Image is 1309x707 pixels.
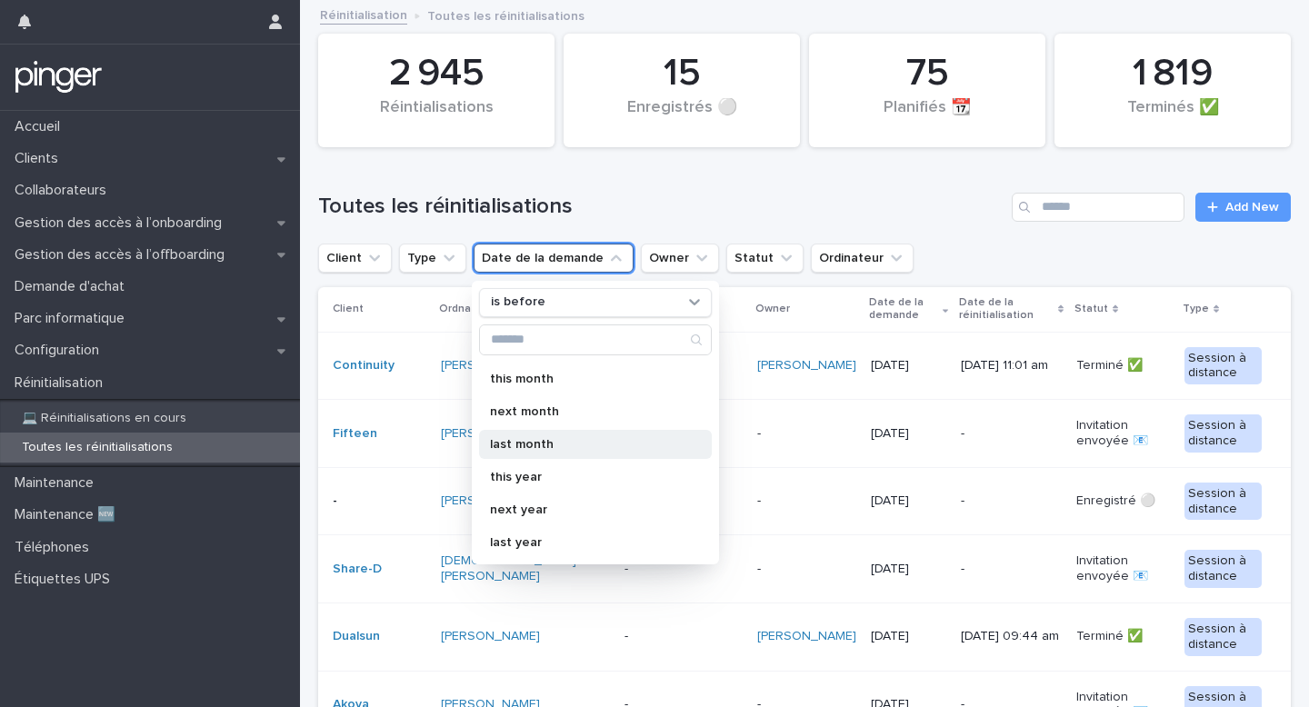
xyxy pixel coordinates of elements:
p: this year [490,471,683,483]
p: - [333,493,426,509]
a: Continuity [333,358,395,373]
p: next month [490,405,683,418]
div: Session à distance [1184,347,1262,385]
a: [PERSON_NAME] [441,426,540,442]
p: - [961,562,1062,577]
p: Gestion des accès à l’onboarding [7,214,236,232]
a: Share-D [333,562,382,577]
button: Owner [641,244,719,273]
div: Session à distance [1184,618,1262,656]
p: last month [490,438,683,451]
p: Clients [7,150,73,167]
p: [DATE] [871,358,947,373]
p: - [625,562,743,577]
p: Téléphones [7,539,104,556]
button: Ordinateur [811,244,914,273]
p: Invitation envoyée 📧 [1076,418,1170,449]
div: Session à distance [1184,483,1262,521]
p: this month [490,373,683,385]
p: - [625,629,743,644]
p: Terminé ✅ [1076,629,1170,644]
p: last year [490,536,683,549]
button: Type [399,244,466,273]
div: Enregistrés ⚪ [595,98,769,136]
p: [DATE] 11:01 am [961,358,1062,373]
div: 2 945 [349,51,524,96]
a: [PERSON_NAME] [757,358,856,373]
p: - [757,426,856,442]
p: Gestion des accès à l’offboarding [7,246,239,264]
p: Client [333,299,364,319]
p: Invitation envoyée 📧 [1076,553,1170,584]
p: - [757,493,856,509]
p: [DATE] [871,493,947,509]
p: Date de la demande [869,293,938,326]
div: Search [479,324,712,355]
a: Fifteen [333,426,377,442]
button: Statut [726,244,804,273]
a: [PERSON_NAME] [441,358,540,373]
input: Search [480,325,711,354]
p: next year [490,503,683,516]
a: [PERSON_NAME] [441,629,540,644]
div: Session à distance [1184,550,1262,588]
p: [DATE] [871,562,947,577]
div: Session à distance [1184,414,1262,453]
tr: Dualsun [PERSON_NAME] -[PERSON_NAME] [DATE][DATE] 09:44 amTerminé ✅Session à distance [318,602,1291,671]
p: Date de la réinitialisation [959,293,1053,326]
div: Planifiés 📆 [840,98,1014,136]
div: 1 819 [1085,51,1260,96]
a: Dualsun [333,629,380,644]
tr: Fifteen [PERSON_NAME] --[DATE]-Invitation envoyée 📧Session à distance [318,400,1291,468]
button: Client [318,244,392,273]
p: Maintenance 🆕 [7,506,130,523]
a: Add New [1195,193,1291,222]
p: Toutes les réinitialisations [7,440,187,455]
div: 15 [595,51,769,96]
div: Terminés ✅ [1085,98,1260,136]
p: Demande d'achat [7,278,139,295]
span: Add New [1225,201,1279,214]
p: - [961,493,1062,509]
p: [DATE] 09:44 am [961,629,1062,644]
div: 75 [840,51,1014,96]
a: [PERSON_NAME] [757,629,856,644]
p: Configuration [7,342,114,359]
p: [DATE] [871,426,947,442]
p: Terminé ✅ [1076,358,1170,373]
p: Statut [1074,299,1108,319]
p: - [961,426,1062,442]
a: Réinitialisation [320,4,407,25]
p: Owner [755,299,790,319]
p: Maintenance [7,474,108,492]
p: is before [491,294,545,310]
p: Parc informatique [7,310,139,327]
img: mTgBEunGTSyRkCgitkcU [15,59,103,95]
input: Search [1012,193,1184,222]
p: Type [1183,299,1209,319]
p: Réinitialisation [7,374,117,392]
tr: Continuity [PERSON_NAME] -[PERSON_NAME] [DATE][DATE] 11:01 amTerminé ✅Session à distance [318,332,1291,400]
h1: Toutes les réinitialisations [318,194,1004,220]
tr: -[PERSON_NAME] --[DATE]-Enregistré ⚪Session à distance [318,467,1291,535]
p: Collaborateurs [7,182,121,199]
button: Date de la demande [474,244,634,273]
p: Accueil [7,118,75,135]
div: Réintialisations [349,98,524,136]
p: Étiquettes UPS [7,571,125,588]
p: 💻 Réinitialisations en cours [7,411,201,426]
tr: Share-D [DEMOGRAPHIC_DATA][PERSON_NAME] --[DATE]-Invitation envoyée 📧Session à distance [318,535,1291,603]
a: [PERSON_NAME] [441,493,540,509]
a: [DEMOGRAPHIC_DATA][PERSON_NAME] [441,553,610,584]
p: [DATE] [871,629,947,644]
p: - [757,562,856,577]
p: Enregistré ⚪ [1076,493,1170,509]
p: Toutes les réinitialisations [427,5,585,25]
p: Ordnateur de [439,299,509,319]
